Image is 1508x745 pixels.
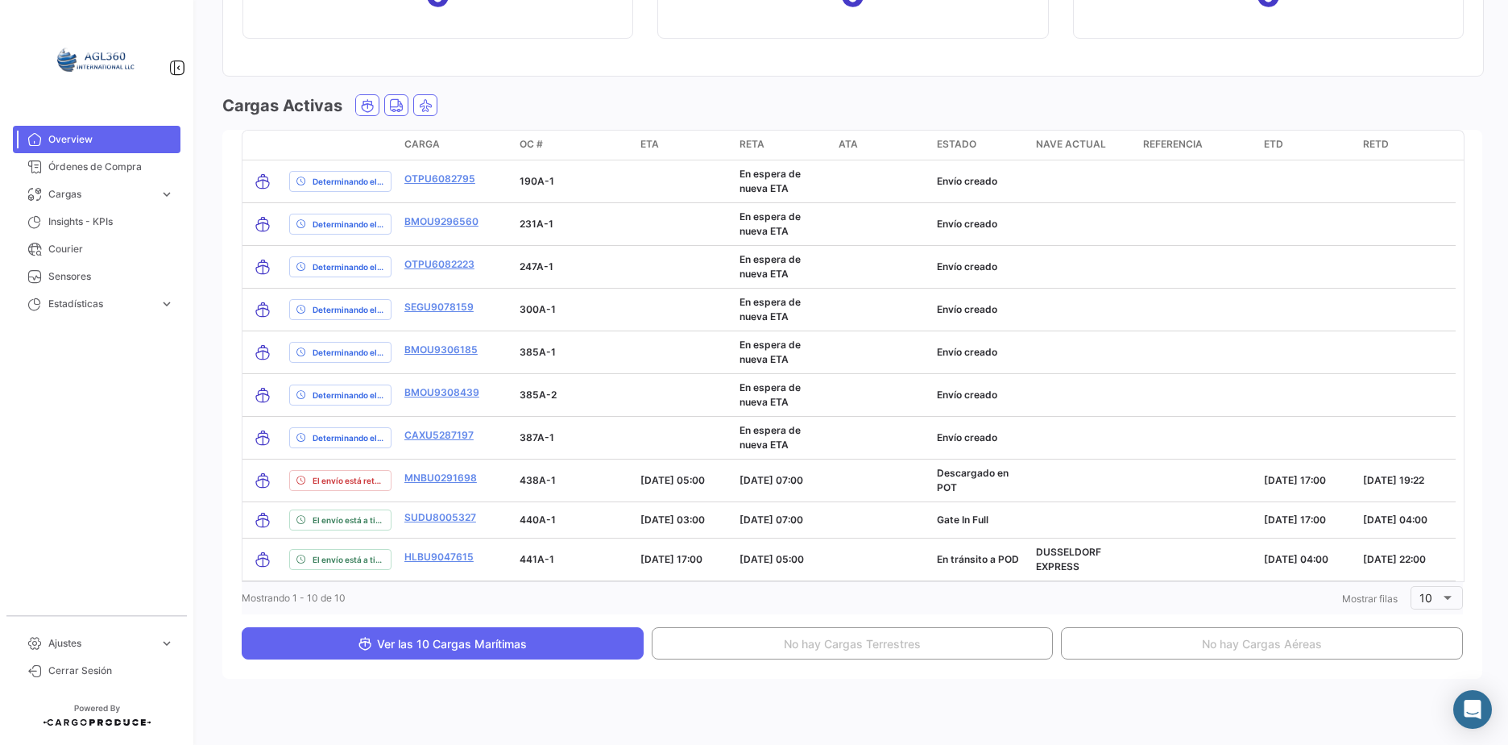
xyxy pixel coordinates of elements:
[414,95,437,115] button: Air
[1061,627,1463,660] button: No hay Cargas Aéreas
[404,137,440,152] span: Carga
[937,553,1019,565] span: En tránsito a POD
[513,131,634,160] datatable-header-cell: OC #
[520,345,628,360] p: 385A-1
[358,637,527,651] span: Ver las 10 Cargas Marítimas
[739,253,801,280] span: En espera de nueva ETA
[937,218,997,230] span: Envío creado
[520,174,628,189] p: 190A-1
[48,242,174,256] span: Courier
[1357,131,1456,160] datatable-header-cell: RETD
[1264,553,1328,565] span: [DATE] 04:00
[640,474,705,486] span: [DATE] 05:00
[398,131,513,160] datatable-header-cell: Carga
[313,514,384,526] span: El envío está a tiempo.
[1029,131,1137,160] datatable-header-cell: Nave actual
[48,187,153,202] span: Cargas
[640,553,702,565] span: [DATE] 17:00
[313,553,384,566] span: El envío está a tiempo.
[733,131,832,160] datatable-header-cell: RETA
[48,132,174,147] span: Overview
[739,339,801,365] span: En espera de nueva ETA
[1419,591,1432,605] span: 10
[48,214,174,229] span: Insights - KPIs
[48,297,153,311] span: Estadísticas
[1264,137,1283,152] span: ETD
[739,210,801,237] span: En espera de nueva ETA
[48,636,153,651] span: Ajustes
[159,297,174,311] span: expand_more
[937,514,988,526] span: Gate In Full
[739,168,801,194] span: En espera de nueva ETA
[13,126,180,153] a: Overview
[1453,690,1492,729] div: Abrir Intercom Messenger
[520,137,543,152] span: OC #
[739,424,801,451] span: En espera de nueva ETA
[404,300,474,314] a: SEGU9078159
[1363,474,1424,486] span: [DATE] 19:22
[356,95,379,115] button: Ocean
[652,627,1054,660] button: No hay Cargas Terrestres
[832,131,931,160] datatable-header-cell: ATA
[1202,637,1322,651] span: No hay Cargas Aéreas
[313,474,384,487] span: El envío está retrasado.
[313,431,384,444] span: Determinando el riesgo ...
[739,474,803,486] span: [DATE] 07:00
[13,235,180,263] a: Courier
[13,153,180,181] a: Órdenes de Compra
[48,160,174,174] span: Órdenes de Compra
[404,172,475,186] a: OTPU6082795
[313,303,384,316] span: Determinando el riesgo ...
[404,343,478,357] a: BMOU9306185
[739,514,803,526] span: [DATE] 07:00
[385,95,408,115] button: Land
[634,131,733,160] datatable-header-cell: ETA
[404,385,479,400] a: BMOU9308439
[159,636,174,651] span: expand_more
[313,389,384,402] span: Determinando el riesgo ...
[930,131,1029,160] datatable-header-cell: Estado
[222,94,342,117] h3: Cargas Activas
[1257,131,1357,160] datatable-header-cell: ETD
[520,473,628,488] p: 438A-1
[56,19,137,100] img: 64a6efb6-309f-488a-b1f1-3442125ebd42.png
[283,131,398,160] datatable-header-cell: delayStatus
[13,208,180,235] a: Insights - KPIs
[937,175,997,187] span: Envío creado
[739,553,804,565] span: [DATE] 05:00
[159,187,174,202] span: expand_more
[313,346,384,359] span: Determinando el riesgo ...
[404,510,476,525] a: SUDU8005327
[1137,131,1257,160] datatable-header-cell: Referencia
[520,302,628,317] p: 300A-1
[739,296,801,323] span: En espera de nueva ETA
[937,389,997,401] span: Envío creado
[937,346,997,358] span: Envío creado
[48,269,174,284] span: Sensores
[48,664,174,678] span: Cerrar Sesión
[937,260,997,273] span: Envío creado
[1264,474,1326,486] span: [DATE] 17:00
[739,137,764,152] span: RETA
[640,514,705,526] span: [DATE] 03:00
[1036,137,1106,152] span: Nave actual
[784,637,921,651] span: No hay Cargas Terrestres
[13,263,180,290] a: Sensores
[937,137,976,152] span: Estado
[937,431,997,443] span: Envío creado
[640,137,659,152] span: ETA
[1264,514,1326,526] span: [DATE] 17:00
[937,303,997,315] span: Envío creado
[739,381,801,408] span: En espera de nueva ETA
[937,467,1009,493] span: Descargado en POT
[839,137,858,152] span: ATA
[1143,137,1203,152] span: Referencia
[404,471,477,485] a: MNBU0291698
[242,592,346,604] span: Mostrando 1 - 10 de 10
[520,388,628,402] p: 385A-2
[1363,514,1427,526] span: [DATE] 04:00
[404,214,478,229] a: BMOU9296560
[313,175,384,188] span: Determinando el riesgo ...
[404,550,474,564] a: HLBU9047615
[1036,545,1130,574] p: DUSSELDORF EXPRESS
